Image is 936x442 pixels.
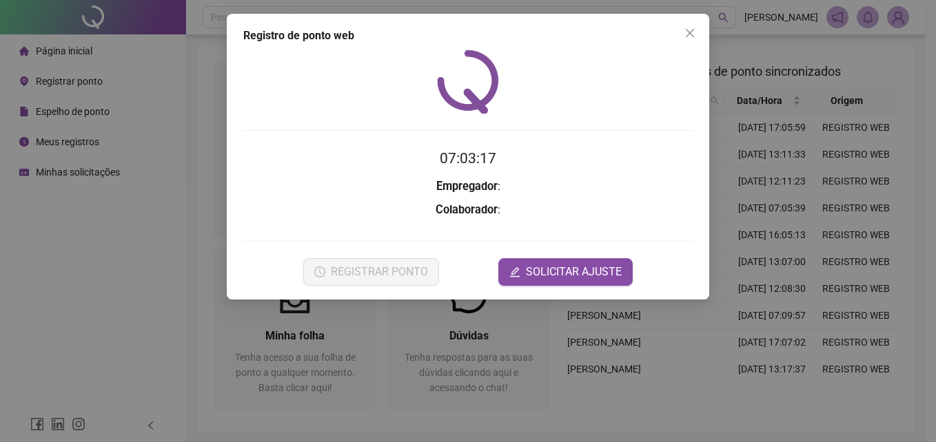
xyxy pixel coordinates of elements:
[243,28,693,44] div: Registro de ponto web
[243,201,693,219] h3: :
[243,178,693,196] h3: :
[436,203,498,216] strong: Colaborador
[526,264,622,280] span: SOLICITAR AJUSTE
[498,258,633,286] button: editSOLICITAR AJUSTE
[684,28,695,39] span: close
[437,50,499,114] img: QRPoint
[436,180,498,193] strong: Empregador
[303,258,439,286] button: REGISTRAR PONTO
[509,266,520,277] span: edit
[679,22,701,44] button: Close
[440,150,496,167] time: 07:03:17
